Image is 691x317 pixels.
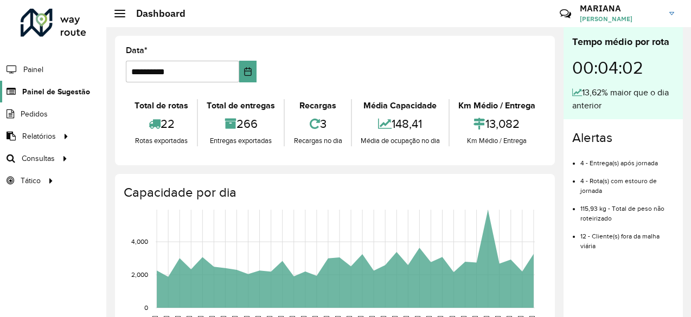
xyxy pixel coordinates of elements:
div: 3 [287,112,348,135]
span: Relatórios [22,131,56,142]
li: 115,93 kg - Total de peso não roteirizado [580,196,674,223]
div: 22 [129,112,194,135]
div: Total de rotas [129,99,194,112]
label: Data [126,44,148,57]
text: 2,000 [131,271,148,278]
div: 13,082 [452,112,541,135]
div: Km Médio / Entrega [452,135,541,146]
a: Contato Rápido [554,2,577,25]
div: 00:04:02 [572,49,674,86]
div: Recargas no dia [287,135,348,146]
div: Média Capacidade [355,99,446,112]
span: Consultas [22,153,55,164]
div: 148,41 [355,112,446,135]
span: [PERSON_NAME] [580,14,661,24]
h3: MARIANA [580,3,661,14]
div: Rotas exportadas [129,135,194,146]
span: Painel de Sugestão [22,86,90,98]
div: Tempo médio por rota [572,35,674,49]
h4: Alertas [572,130,674,146]
li: 12 - Cliente(s) fora da malha viária [580,223,674,251]
h2: Dashboard [125,8,185,20]
li: 4 - Rota(s) com estouro de jornada [580,168,674,196]
span: Pedidos [21,108,48,120]
span: Painel [23,64,43,75]
span: Tático [21,175,41,186]
div: Entregas exportadas [201,135,281,146]
button: Choose Date [239,61,257,82]
div: Média de ocupação no dia [355,135,446,146]
h4: Capacidade por dia [124,185,544,200]
div: Recargas [287,99,348,112]
div: 13,62% maior que o dia anterior [572,86,674,112]
text: 0 [144,304,148,311]
text: 4,000 [131,238,148,245]
div: Total de entregas [201,99,281,112]
li: 4 - Entrega(s) após jornada [580,150,674,168]
div: Km Médio / Entrega [452,99,541,112]
div: 266 [201,112,281,135]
